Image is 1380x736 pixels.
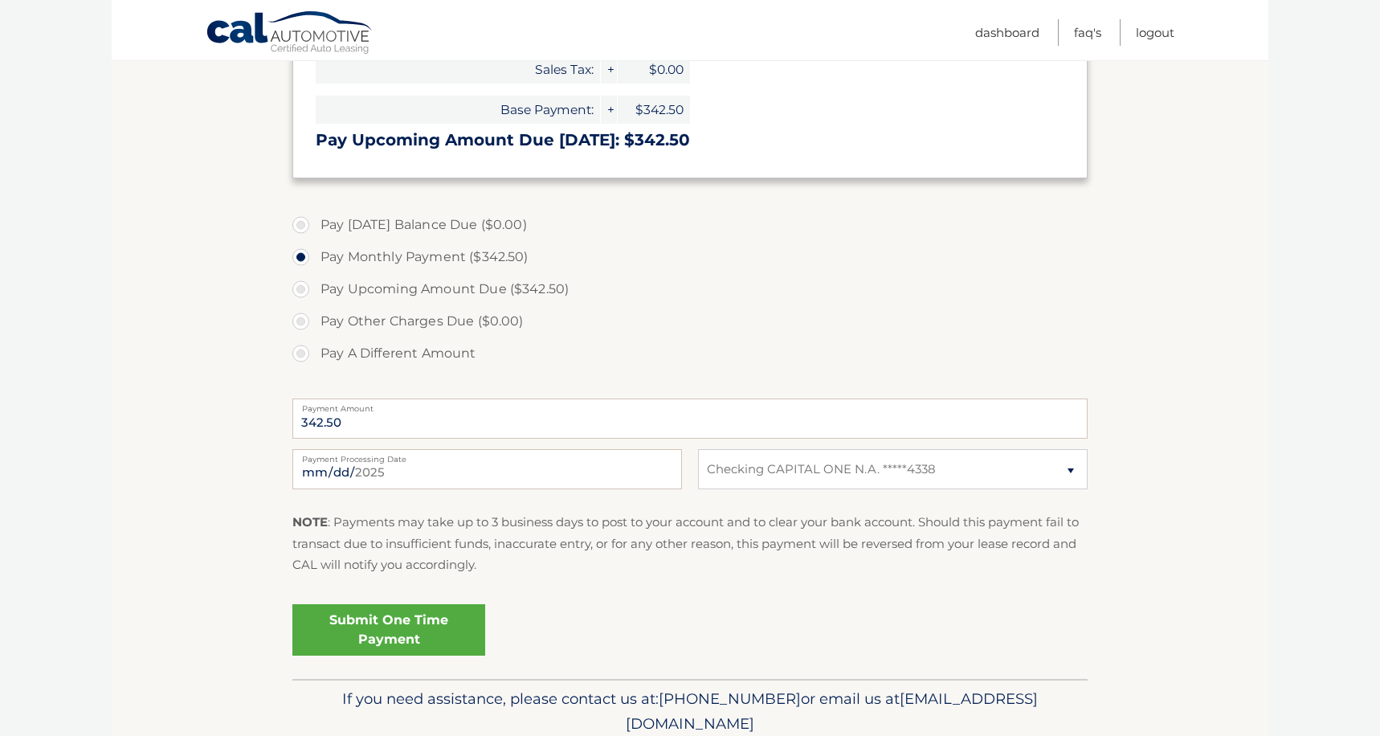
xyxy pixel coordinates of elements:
[975,19,1039,46] a: Dashboard
[1136,19,1174,46] a: Logout
[292,305,1088,337] label: Pay Other Charges Due ($0.00)
[618,55,690,84] span: $0.00
[618,96,690,124] span: $342.50
[601,55,617,84] span: +
[292,449,682,489] input: Payment Date
[316,96,600,124] span: Base Payment:
[292,337,1088,370] label: Pay A Different Amount
[292,514,328,530] strong: NOTE
[206,10,374,57] a: Cal Automotive
[292,399,1088,411] label: Payment Amount
[292,512,1088,575] p: : Payments may take up to 3 business days to post to your account and to clear your bank account....
[659,689,801,708] span: [PHONE_NUMBER]
[292,273,1088,305] label: Pay Upcoming Amount Due ($342.50)
[292,399,1088,439] input: Payment Amount
[316,130,1064,150] h3: Pay Upcoming Amount Due [DATE]: $342.50
[292,209,1088,241] label: Pay [DATE] Balance Due ($0.00)
[601,96,617,124] span: +
[316,55,600,84] span: Sales Tax:
[292,241,1088,273] label: Pay Monthly Payment ($342.50)
[1074,19,1101,46] a: FAQ's
[292,604,485,656] a: Submit One Time Payment
[292,449,682,462] label: Payment Processing Date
